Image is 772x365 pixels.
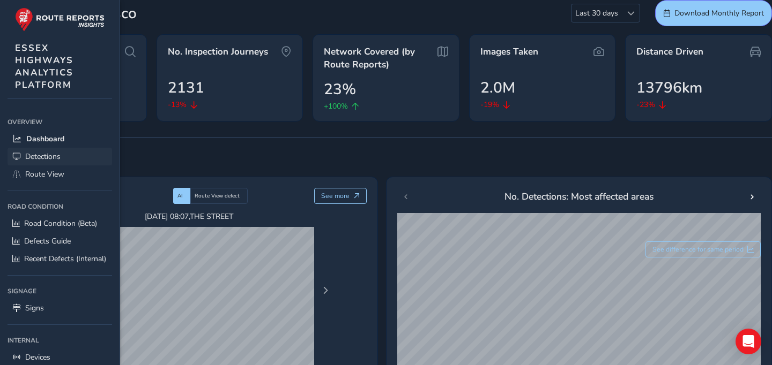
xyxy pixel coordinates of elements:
div: Route View defect [190,188,248,204]
div: Overview [8,114,112,130]
span: Distance Driven [636,45,703,58]
a: Road Condition (Beta) [8,215,112,232]
img: rr logo [15,7,105,32]
span: AI [177,192,183,200]
span: Recent Defects (Internal) [24,254,106,264]
a: Dashboard [8,130,112,148]
span: Route View defect [195,192,240,200]
span: See more [321,192,350,200]
span: See difference for same period [652,245,744,254]
span: Route View [25,169,64,179]
span: -23% [636,99,655,110]
span: 2.0M [480,77,515,99]
div: Signage [8,283,112,299]
a: Detections [8,148,112,165]
span: ESSEX HIGHWAYS ANALYTICS PLATFORM [15,42,73,91]
a: Signs [8,299,112,317]
span: -13% [168,99,187,110]
span: -19% [480,99,499,110]
span: Network Covered (by Route Reports) [324,45,435,71]
span: +100% [324,101,348,112]
span: Dashboard [26,134,64,144]
button: Next Page [318,283,333,298]
span: [DATE] 08:07 , THE STREET [64,211,314,222]
span: Road Condition (Beta) [24,218,97,229]
span: No. Inspection Journeys [168,45,268,58]
button: See more [314,188,367,204]
span: Defects Guide [24,236,71,246]
span: Download Monthly Report [674,8,764,18]
div: Internal [8,332,112,348]
span: No. Detections: Most affected areas [504,189,654,203]
span: 13796km [636,77,702,99]
div: Open Intercom Messenger [736,329,761,354]
span: Detections [25,151,61,162]
span: Signs [25,303,44,313]
a: Route View [8,165,112,183]
div: AI [173,188,190,204]
a: Defects Guide [8,232,112,250]
button: See difference for same period [645,241,761,257]
div: Road Condition [8,199,112,215]
span: Last 30 days [571,4,622,22]
span: 2131 [168,77,204,99]
a: Recent Defects (Internal) [8,250,112,268]
span: 23% [324,78,356,101]
span: Devices [25,352,50,362]
span: Images Taken [480,45,538,58]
